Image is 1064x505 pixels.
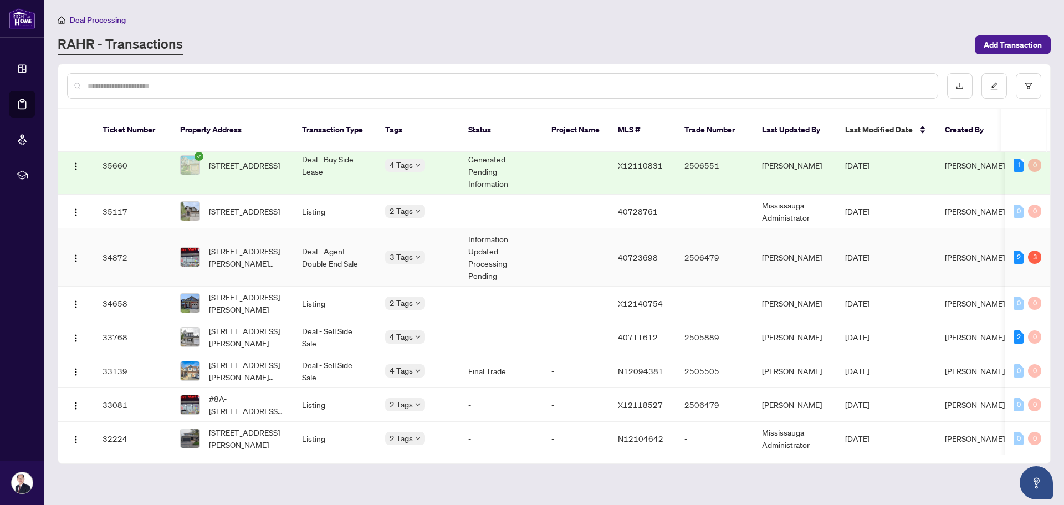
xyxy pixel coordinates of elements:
[94,287,171,320] td: 34658
[676,354,753,388] td: 2505505
[459,195,543,228] td: -
[1028,205,1041,218] div: 0
[676,228,753,287] td: 2506479
[181,156,199,175] img: thumbnail-img
[293,422,376,456] td: Listing
[209,325,284,349] span: [STREET_ADDRESS][PERSON_NAME]
[195,152,203,161] span: check-circle
[981,73,1007,99] button: edit
[1028,330,1041,344] div: 0
[936,109,1002,152] th: Created By
[293,287,376,320] td: Listing
[293,320,376,354] td: Deal - Sell Side Sale
[956,82,964,90] span: download
[543,195,609,228] td: -
[209,392,284,417] span: #8A-[STREET_ADDRESS][PERSON_NAME][PERSON_NAME]
[415,254,421,260] span: down
[543,136,609,195] td: -
[618,160,663,170] span: X12110831
[1014,398,1024,411] div: 0
[945,206,1005,216] span: [PERSON_NAME]
[94,195,171,228] td: 35117
[209,159,280,171] span: [STREET_ADDRESS]
[70,15,126,25] span: Deal Processing
[390,251,413,263] span: 3 Tags
[845,332,869,342] span: [DATE]
[543,109,609,152] th: Project Name
[753,320,836,354] td: [PERSON_NAME]
[181,429,199,448] img: thumbnail-img
[94,422,171,456] td: 32224
[459,422,543,456] td: -
[845,252,869,262] span: [DATE]
[181,395,199,414] img: thumbnail-img
[1028,159,1041,172] div: 0
[753,109,836,152] th: Last Updated By
[618,400,663,410] span: X12118527
[12,472,33,493] img: Profile Icon
[293,228,376,287] td: Deal - Agent Double End Sale
[753,388,836,422] td: [PERSON_NAME]
[459,136,543,195] td: Trade Number Generated - Pending Information
[415,162,421,168] span: down
[676,388,753,422] td: 2506479
[845,298,869,308] span: [DATE]
[67,396,85,414] button: Logo
[984,36,1042,54] span: Add Transaction
[543,320,609,354] td: -
[181,202,199,221] img: thumbnail-img
[1014,432,1024,445] div: 0
[67,248,85,266] button: Logo
[676,320,753,354] td: 2505889
[676,136,753,195] td: 2506551
[1014,251,1024,264] div: 2
[459,354,543,388] td: Final Trade
[67,362,85,380] button: Logo
[990,82,998,90] span: edit
[415,300,421,306] span: down
[459,109,543,152] th: Status
[209,359,284,383] span: [STREET_ADDRESS][PERSON_NAME][PERSON_NAME]
[181,248,199,267] img: thumbnail-img
[71,368,80,376] img: Logo
[945,298,1005,308] span: [PERSON_NAME]
[845,160,869,170] span: [DATE]
[676,109,753,152] th: Trade Number
[67,202,85,220] button: Logo
[1020,466,1053,499] button: Open asap
[67,294,85,312] button: Logo
[94,388,171,422] td: 33081
[845,433,869,443] span: [DATE]
[947,73,973,99] button: download
[676,422,753,456] td: -
[543,388,609,422] td: -
[945,433,1005,443] span: [PERSON_NAME]
[67,156,85,174] button: Logo
[71,208,80,217] img: Logo
[67,430,85,447] button: Logo
[975,35,1051,54] button: Add Transaction
[459,320,543,354] td: -
[390,364,413,377] span: 4 Tags
[415,334,421,340] span: down
[609,109,676,152] th: MLS #
[618,433,663,443] span: N12104642
[390,398,413,411] span: 2 Tags
[181,328,199,346] img: thumbnail-img
[945,160,1005,170] span: [PERSON_NAME]
[415,368,421,374] span: down
[390,297,413,309] span: 2 Tags
[1014,297,1024,310] div: 0
[836,109,936,152] th: Last Modified Date
[415,436,421,441] span: down
[1025,82,1032,90] span: filter
[753,195,836,228] td: Mississauga Administrator
[543,354,609,388] td: -
[543,228,609,287] td: -
[1028,364,1041,378] div: 0
[390,432,413,445] span: 2 Tags
[71,162,80,171] img: Logo
[171,109,293,152] th: Property Address
[459,287,543,320] td: -
[71,300,80,309] img: Logo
